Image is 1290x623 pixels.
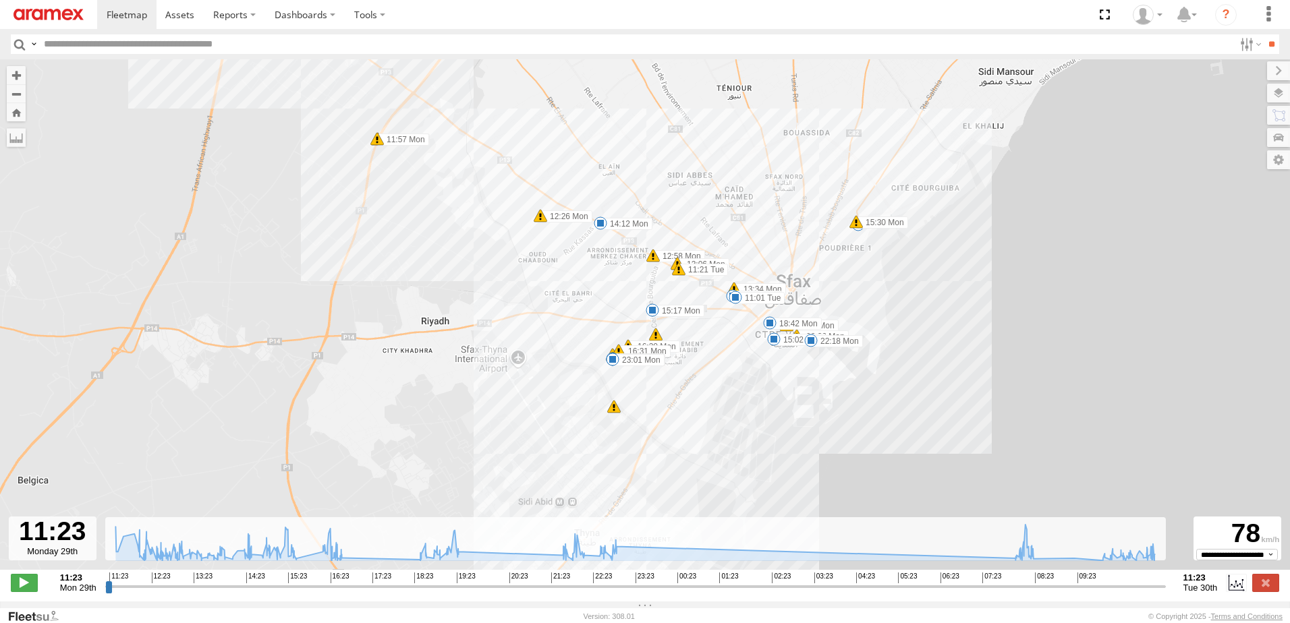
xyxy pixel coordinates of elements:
label: Measure [7,128,26,147]
span: 19:23 [457,572,476,583]
button: Zoom in [7,66,26,84]
label: Close [1252,574,1279,591]
span: 06:23 [941,572,959,583]
div: 5 [607,400,621,413]
label: 16:31 Mon [619,345,671,357]
label: 11:21 Tue [679,264,728,276]
label: 11:01 Tue [735,292,785,304]
span: 00:23 [677,572,696,583]
span: 11:23 [109,572,128,583]
span: 12:23 [152,572,171,583]
label: 22:36 Mon [797,330,849,343]
label: 16:30 Mon [628,340,680,353]
i: ? [1215,4,1237,26]
span: 14:23 [246,572,265,583]
div: © Copyright 2025 - [1148,612,1283,620]
button: Zoom Home [7,103,26,121]
span: 09:23 [1077,572,1096,583]
span: 07:23 [982,572,1001,583]
label: 14:12 Mon [600,218,652,230]
span: 22:23 [593,572,612,583]
span: 18:23 [414,572,433,583]
button: Zoom out [7,84,26,103]
span: 13:23 [194,572,213,583]
div: Montassar Cheffi [1128,5,1167,25]
div: 78 [1196,518,1279,549]
label: 15:30 Mon [856,216,908,229]
span: Tue 30th Sep 2025 [1183,583,1218,593]
label: Search Query [28,34,39,54]
span: 03:23 [814,572,833,583]
span: 21:23 [551,572,570,583]
label: 15:17 Mon [652,305,704,317]
span: 23:23 [636,572,654,583]
label: 12:26 Mon [540,210,592,222]
label: 15:02 Mon [774,334,826,346]
strong: 11:23 [1183,572,1218,583]
label: 10:30 Tue [733,291,782,303]
label: 11:57 Mon [377,133,429,146]
a: Visit our Website [7,610,69,623]
strong: 11:23 [60,572,96,583]
span: 05:23 [898,572,917,583]
label: 23:01 Mon [613,354,665,366]
label: 18:42 Mon [770,318,822,330]
label: 13:34 Mon [734,283,786,295]
label: 13:06 Mon [677,258,729,270]
label: 12:58 Mon [653,250,705,262]
span: 20:23 [509,572,528,583]
span: 17:23 [372,572,391,583]
div: 8 [649,328,663,341]
span: 02:23 [772,572,791,583]
img: aramex-logo.svg [13,9,84,20]
label: 22:18 Mon [811,335,863,347]
span: 04:23 [856,572,875,583]
span: 15:23 [288,572,307,583]
a: Terms and Conditions [1211,612,1283,620]
span: Mon 29th Sep 2025 [60,583,96,593]
label: Search Filter Options [1235,34,1264,54]
label: Play/Stop [11,574,38,591]
span: 08:23 [1035,572,1054,583]
div: Version: 308.01 [584,612,635,620]
span: 16:23 [331,572,349,583]
span: 01:23 [719,572,738,583]
label: Map Settings [1267,150,1290,169]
